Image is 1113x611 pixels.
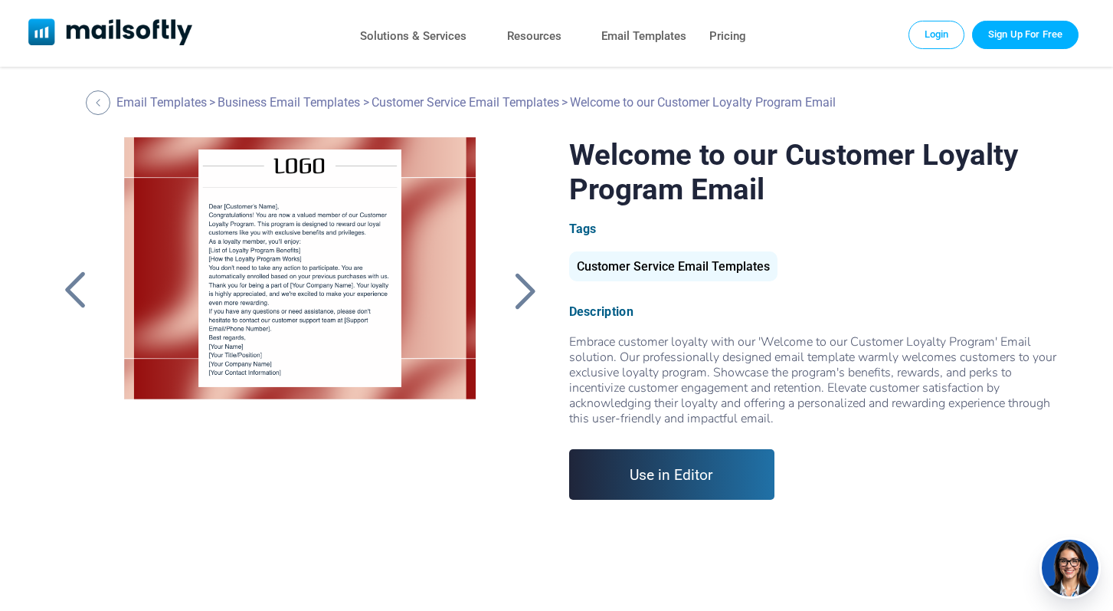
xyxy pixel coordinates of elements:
a: Customer Service Email Templates [569,265,777,272]
a: Login [908,21,965,48]
a: Pricing [709,25,746,48]
div: Embrace customer loyalty with our 'Welcome to our Customer Loyalty Program' Email solution. Our p... [569,334,1058,426]
a: Welcome to our Customer Loyalty Program Email [104,137,495,521]
a: Solutions & Services [360,25,466,48]
a: Use in Editor [569,449,775,500]
a: Business Email Templates [218,95,360,110]
a: Resources [507,25,561,48]
div: Description [569,304,1058,319]
a: Email Templates [116,95,207,110]
a: Mailsoftly [28,18,193,48]
div: Customer Service Email Templates [569,251,777,281]
div: Tags [569,222,1058,236]
a: Trial [972,21,1079,48]
a: Email Templates [601,25,686,48]
a: Back [86,90,114,115]
a: Back [56,271,94,310]
h1: Welcome to our Customer Loyalty Program Email [569,137,1058,206]
a: Back [506,271,544,310]
a: Customer Service Email Templates [372,95,559,110]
